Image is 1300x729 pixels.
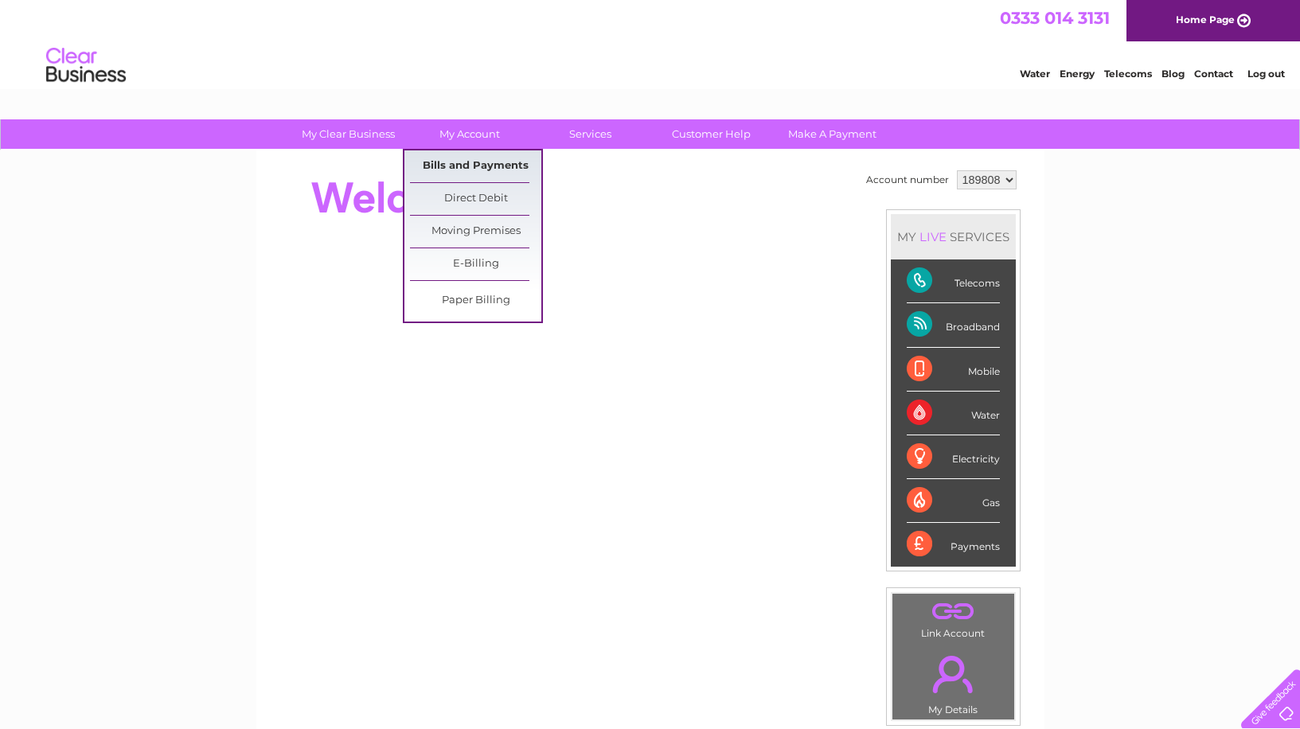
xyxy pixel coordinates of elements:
[410,248,541,280] a: E-Billing
[907,348,1000,392] div: Mobile
[907,259,1000,303] div: Telecoms
[410,150,541,182] a: Bills and Payments
[525,119,656,149] a: Services
[896,646,1010,702] a: .
[410,285,541,317] a: Paper Billing
[907,479,1000,523] div: Gas
[1194,68,1233,80] a: Contact
[275,9,1027,77] div: Clear Business is a trading name of Verastar Limited (registered in [GEOGRAPHIC_DATA] No. 3667643...
[907,435,1000,479] div: Electricity
[1247,68,1285,80] a: Log out
[283,119,414,149] a: My Clear Business
[892,642,1015,720] td: My Details
[1104,68,1152,80] a: Telecoms
[45,41,127,90] img: logo.png
[1161,68,1185,80] a: Blog
[907,303,1000,347] div: Broadband
[410,216,541,248] a: Moving Premises
[862,166,953,193] td: Account number
[891,214,1016,259] div: MY SERVICES
[646,119,777,149] a: Customer Help
[1020,68,1050,80] a: Water
[767,119,898,149] a: Make A Payment
[896,598,1010,626] a: .
[404,119,535,149] a: My Account
[410,183,541,215] a: Direct Debit
[892,593,1015,643] td: Link Account
[907,523,1000,566] div: Payments
[1000,8,1110,28] a: 0333 014 3131
[907,392,1000,435] div: Water
[1060,68,1095,80] a: Energy
[916,229,950,244] div: LIVE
